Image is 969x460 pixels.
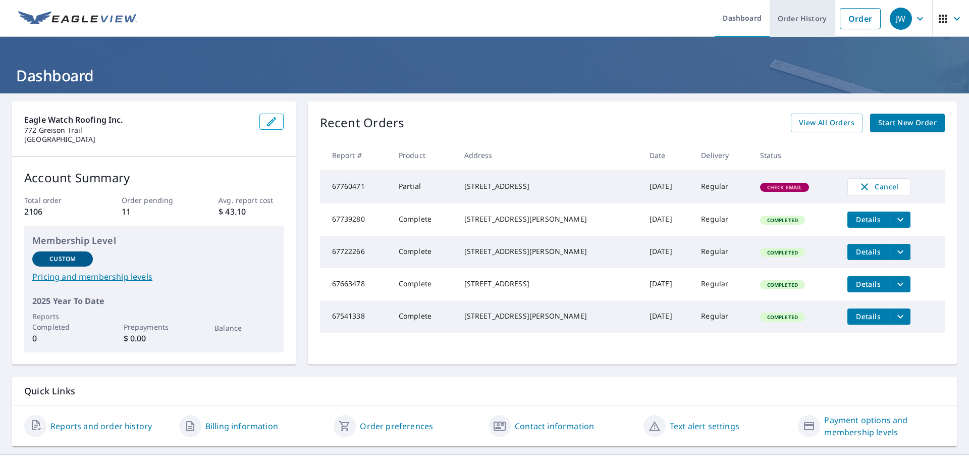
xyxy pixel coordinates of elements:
button: filesDropdownBtn-67739280 [890,212,910,228]
span: Completed [761,249,804,256]
td: Regular [693,268,751,300]
td: 67739280 [320,203,391,236]
div: [STREET_ADDRESS][PERSON_NAME] [464,311,633,321]
td: Regular [693,300,751,333]
p: 2106 [24,206,89,218]
td: 67663478 [320,268,391,300]
a: Payment options and membership levels [824,414,945,438]
p: Membership Level [32,234,276,247]
p: Recent Orders [320,114,405,132]
span: Completed [761,314,804,321]
td: [DATE] [641,203,693,236]
th: Date [641,140,693,170]
span: Completed [761,217,804,224]
p: Total order [24,195,89,206]
span: Details [853,215,884,224]
p: Prepayments [124,322,184,332]
p: 0 [32,332,93,344]
td: [DATE] [641,268,693,300]
a: Order [840,8,881,29]
td: 67541338 [320,300,391,333]
th: Address [456,140,641,170]
div: [STREET_ADDRESS] [464,181,633,191]
th: Delivery [693,140,751,170]
a: View All Orders [791,114,863,132]
img: EV Logo [18,11,137,26]
a: Contact information [515,420,594,432]
a: Billing information [205,420,278,432]
a: Start New Order [870,114,945,132]
p: [GEOGRAPHIC_DATA] [24,135,251,144]
div: [STREET_ADDRESS] [464,279,633,289]
p: Order pending [122,195,186,206]
button: detailsBtn-67541338 [847,309,890,325]
button: Cancel [847,178,910,195]
th: Report # [320,140,391,170]
a: Reports and order history [50,420,152,432]
td: Regular [693,236,751,268]
p: 11 [122,206,186,218]
a: Text alert settings [670,420,739,432]
td: Complete [391,203,456,236]
span: Start New Order [878,117,937,129]
span: Cancel [858,181,900,193]
span: Check Email [761,184,809,191]
td: Complete [391,300,456,333]
button: detailsBtn-67663478 [847,276,890,292]
td: 67760471 [320,170,391,203]
button: filesDropdownBtn-67541338 [890,309,910,325]
td: [DATE] [641,300,693,333]
p: Custom [49,254,76,264]
th: Product [391,140,456,170]
div: JW [890,8,912,30]
h1: Dashboard [12,65,957,86]
p: Balance [214,323,275,333]
button: detailsBtn-67722266 [847,244,890,260]
p: Reports Completed [32,311,93,332]
p: Eagle Watch Roofing Inc. [24,114,251,126]
td: Partial [391,170,456,203]
span: Details [853,247,884,257]
span: Details [853,279,884,289]
span: Details [853,312,884,321]
p: 2025 Year To Date [32,295,276,307]
td: Complete [391,268,456,300]
p: $ 43.10 [219,206,283,218]
a: Pricing and membership levels [32,271,276,283]
p: Quick Links [24,385,945,397]
div: [STREET_ADDRESS][PERSON_NAME] [464,246,633,257]
p: $ 0.00 [124,332,184,344]
td: 67722266 [320,236,391,268]
button: filesDropdownBtn-67663478 [890,276,910,292]
p: 772 Greison Trail [24,126,251,135]
th: Status [752,140,839,170]
td: Regular [693,170,751,203]
button: filesDropdownBtn-67722266 [890,244,910,260]
div: [STREET_ADDRESS][PERSON_NAME] [464,214,633,224]
p: Avg. report cost [219,195,283,206]
td: [DATE] [641,236,693,268]
td: [DATE] [641,170,693,203]
span: Completed [761,281,804,288]
a: Order preferences [360,420,433,432]
button: detailsBtn-67739280 [847,212,890,228]
td: Regular [693,203,751,236]
span: View All Orders [799,117,854,129]
td: Complete [391,236,456,268]
p: Account Summary [24,169,284,187]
